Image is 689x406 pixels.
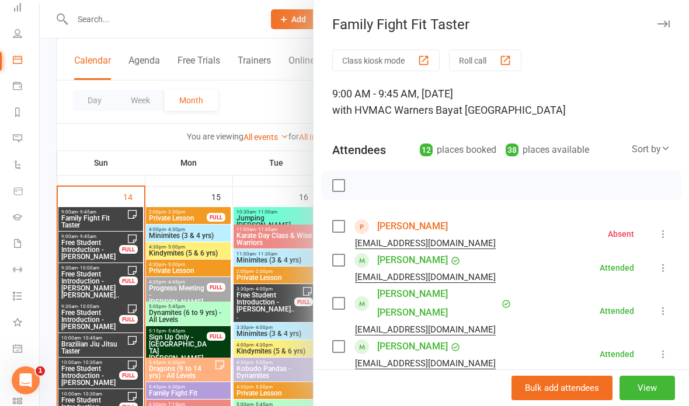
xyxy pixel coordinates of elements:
[13,100,39,127] a: Reports
[377,285,499,322] a: [PERSON_NAME] [PERSON_NAME]
[13,22,39,48] a: People
[13,337,39,363] a: General attendance kiosk mode
[620,376,675,400] button: View
[332,104,453,116] span: with HVMAC Warners Bay
[13,363,39,389] a: Roll call kiosk mode
[377,217,448,236] a: [PERSON_NAME]
[13,48,39,74] a: Calendar
[449,50,521,71] button: Roll call
[600,307,634,315] div: Attended
[36,366,45,376] span: 1
[420,142,496,158] div: places booked
[632,142,670,157] div: Sort by
[377,251,448,269] a: [PERSON_NAME]
[332,50,440,71] button: Class kiosk mode
[13,74,39,100] a: Payments
[314,16,689,33] div: Family Fight Fit Taster
[600,264,634,272] div: Attended
[420,143,433,156] div: 12
[511,376,613,400] button: Bulk add attendees
[332,142,386,158] div: Attendees
[377,337,448,356] a: [PERSON_NAME]
[13,179,39,205] a: Product Sales
[12,366,40,394] iframe: Intercom live chat
[608,230,634,238] div: Absent
[332,86,670,118] div: 9:00 AM - 9:45 AM, [DATE]
[13,310,39,337] a: What's New
[506,142,589,158] div: places available
[453,104,566,116] span: at [GEOGRAPHIC_DATA]
[600,350,634,358] div: Attended
[506,143,519,156] div: 38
